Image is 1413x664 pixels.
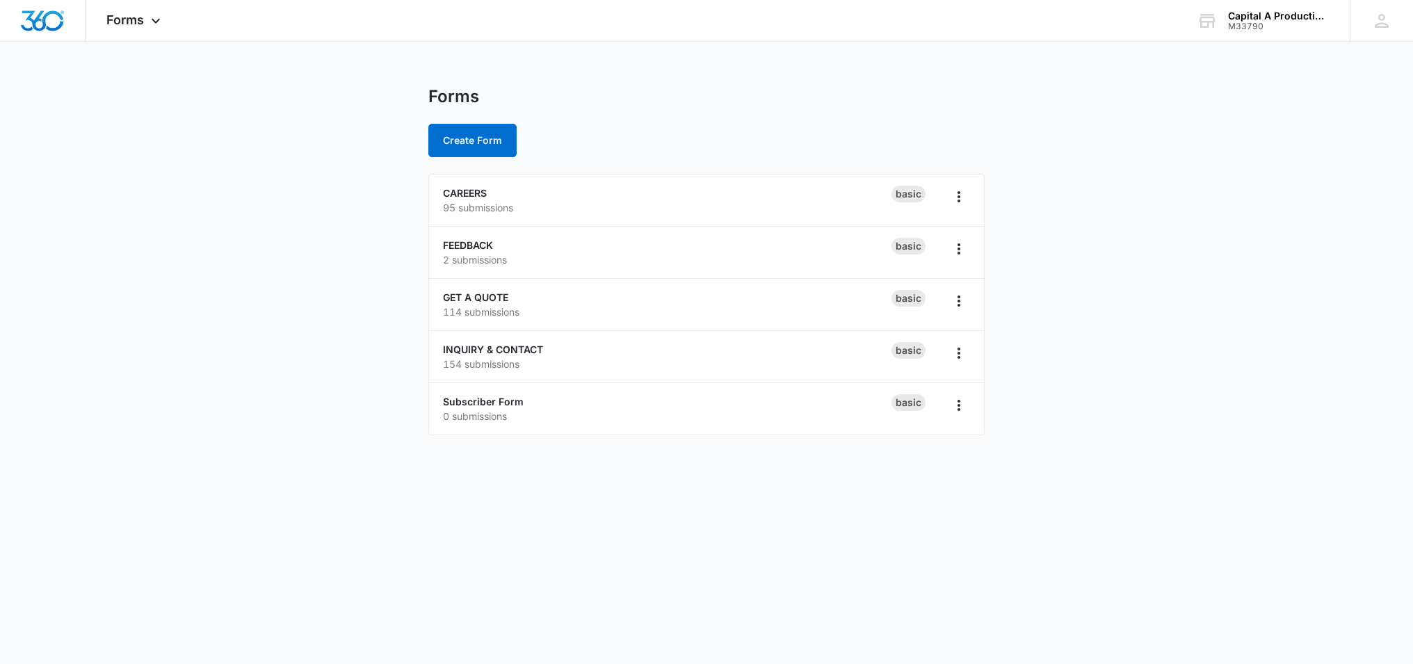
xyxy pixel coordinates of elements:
[443,396,524,407] a: Subscriber Form
[443,252,891,267] p: 2 submissions
[443,291,508,303] a: GET A QUOTE
[428,124,517,157] button: Create Form
[948,342,970,364] button: Overflow Menu
[443,200,891,215] p: 95 submissions
[1228,22,1330,31] div: account id
[428,86,479,107] h1: Forms
[891,394,926,411] div: Basic
[891,186,926,202] div: Basic
[891,342,926,359] div: Basic
[443,409,891,423] p: 0 submissions
[891,238,926,254] div: Basic
[948,394,970,416] button: Overflow Menu
[443,239,493,251] a: FEEDBACK
[948,238,970,260] button: Overflow Menu
[948,290,970,312] button: Overflow Menu
[443,343,543,355] a: INQUIRY & CONTACT
[1228,10,1330,22] div: account name
[891,290,926,307] div: Basic
[443,187,487,199] a: CAREERS
[106,13,144,27] span: Forms
[443,357,891,371] p: 154 submissions
[443,305,891,319] p: 114 submissions
[948,186,970,208] button: Overflow Menu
